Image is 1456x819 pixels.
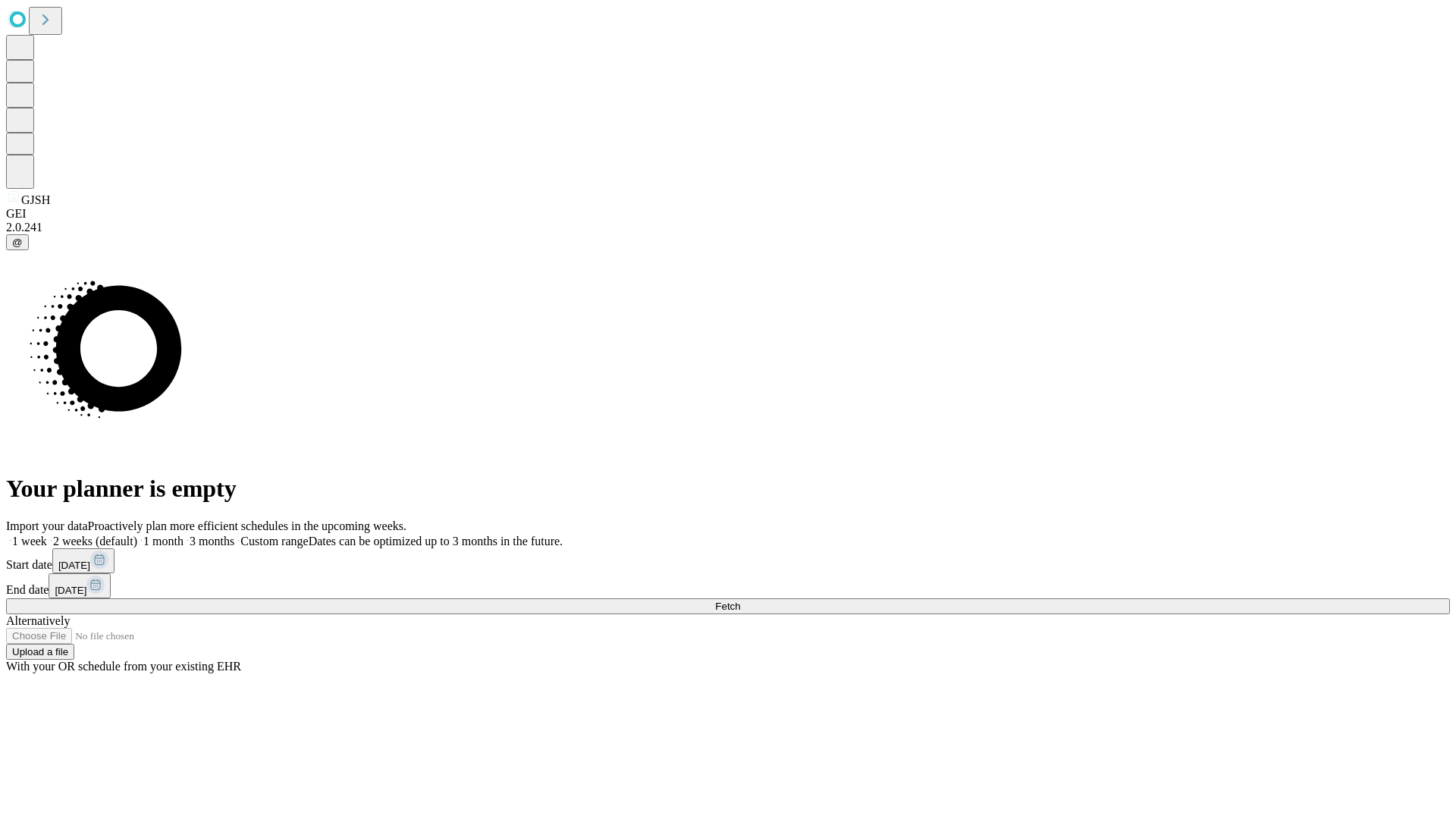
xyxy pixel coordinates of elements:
span: Import your data [6,519,88,532]
button: @ [6,234,29,250]
button: [DATE] [49,573,111,598]
span: 3 months [190,535,234,548]
span: @ [12,237,23,248]
span: Alternatively [6,614,70,627]
span: 2 weeks (default) [53,535,137,548]
span: Custom range [240,535,308,548]
h1: Your planner is empty [6,475,1450,503]
button: [DATE] [52,548,115,573]
span: 1 week [12,535,47,548]
div: GEI [6,207,1450,221]
button: Upload a file [6,644,74,660]
button: Fetch [6,598,1450,614]
span: 1 month [143,535,184,548]
span: [DATE] [58,560,90,571]
div: 2.0.241 [6,221,1450,234]
span: Proactively plan more efficient schedules in the upcoming weeks. [88,519,406,532]
div: Start date [6,548,1450,573]
span: With your OR schedule from your existing EHR [6,660,241,673]
span: [DATE] [55,585,86,596]
div: End date [6,573,1450,598]
span: Dates can be optimized up to 3 months in the future. [309,535,563,548]
span: GJSH [21,193,50,206]
span: Fetch [715,601,740,612]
